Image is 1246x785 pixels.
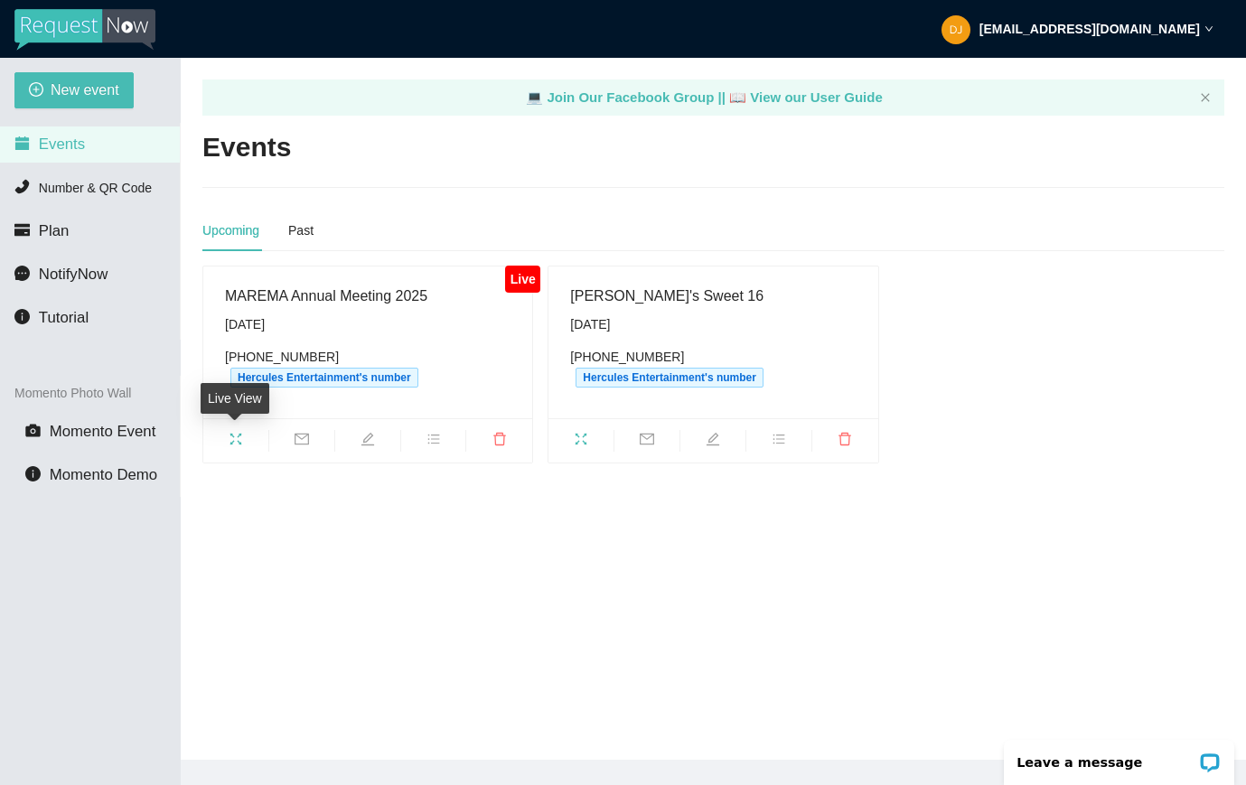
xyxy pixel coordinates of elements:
div: [DATE] [225,314,511,334]
span: New event [51,79,119,101]
button: plus-circleNew event [14,72,134,108]
span: Hercules Entertainment's number [576,368,764,388]
iframe: LiveChat chat widget [992,728,1246,785]
span: fullscreen [203,432,268,452]
span: message [14,266,30,281]
div: [PHONE_NUMBER] [570,347,856,388]
span: info-circle [14,309,30,324]
span: mail [269,432,334,452]
div: MAREMA Annual Meeting 2025 [225,285,511,307]
img: 1888ceddb938043c24f00366dbc084e2 [942,15,970,44]
span: bars [401,432,466,452]
strong: [EMAIL_ADDRESS][DOMAIN_NAME] [979,22,1200,36]
span: calendar [14,136,30,151]
span: Hercules Entertainment's number [230,368,418,388]
span: Tutorial [39,309,89,326]
span: bars [746,432,811,452]
div: Past [288,220,314,240]
div: Live View [201,383,269,414]
div: [PHONE_NUMBER] [225,347,511,388]
div: [DATE] [570,314,856,334]
span: delete [466,432,532,452]
span: Plan [39,222,70,239]
span: edit [680,432,745,452]
span: close [1200,92,1211,103]
div: Upcoming [202,220,259,240]
span: fullscreen [548,432,614,452]
span: delete [812,432,878,452]
span: mail [614,432,679,452]
span: Momento Demo [50,466,157,483]
img: RequestNow [14,9,155,51]
span: laptop [526,89,543,105]
div: [PERSON_NAME]'s Sweet 16 [570,285,856,307]
span: info-circle [25,466,41,481]
span: camera [25,423,41,438]
span: plus-circle [29,82,43,99]
span: down [1204,24,1213,33]
span: phone [14,179,30,194]
span: edit [335,432,400,452]
span: Momento Event [50,423,156,440]
a: laptop View our User Guide [729,89,883,105]
span: Events [39,136,85,153]
a: laptop Join Our Facebook Group || [526,89,729,105]
span: NotifyNow [39,266,108,283]
span: credit-card [14,222,30,238]
h2: Events [202,129,291,166]
button: close [1200,92,1211,104]
div: Live [505,266,540,293]
span: Number & QR Code [39,181,152,195]
span: laptop [729,89,746,105]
